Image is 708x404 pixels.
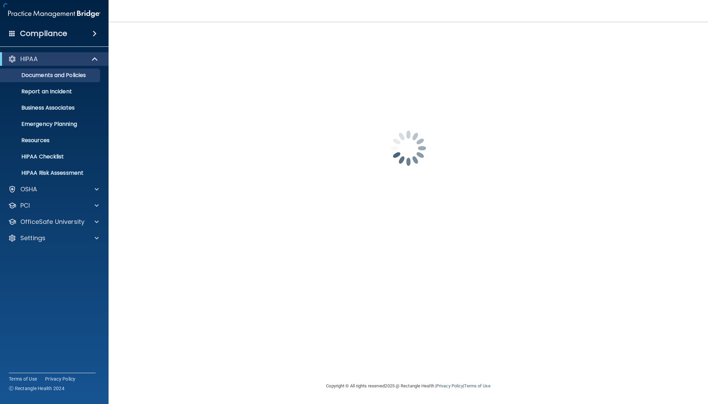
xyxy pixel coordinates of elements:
p: OSHA [20,185,37,193]
a: OfficeSafe University [8,218,99,226]
h4: Compliance [20,29,67,38]
p: Settings [20,234,45,242]
a: OSHA [8,185,99,193]
p: Emergency Planning [4,121,97,128]
p: HIPAA [20,55,38,63]
img: PMB logo [8,7,100,21]
p: OfficeSafe University [20,218,84,226]
div: Copyright © All rights reserved 2025 @ Rectangle Health | | [285,375,532,397]
span: Ⓒ Rectangle Health 2024 [9,385,64,392]
p: Resources [4,137,97,144]
p: Documents and Policies [4,72,97,79]
a: PCI [8,201,99,210]
img: spinner.e123f6fc.gif [375,114,442,182]
p: HIPAA Risk Assessment [4,170,97,176]
a: Privacy Policy [436,383,463,388]
a: Terms of Use [464,383,490,388]
p: Business Associates [4,104,97,111]
a: Settings [8,234,99,242]
p: HIPAA Checklist [4,153,97,160]
a: HIPAA [8,55,98,63]
p: Report an Incident [4,88,97,95]
a: Privacy Policy [45,376,76,382]
p: PCI [20,201,30,210]
a: Terms of Use [9,376,37,382]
